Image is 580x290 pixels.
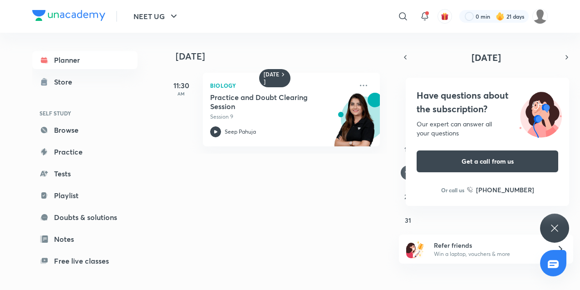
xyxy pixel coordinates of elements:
[401,165,415,180] button: August 17, 2025
[401,213,415,227] button: August 31, 2025
[163,80,199,91] h5: 11:30
[417,120,558,138] div: Our expert can answer all your questions
[32,252,138,270] a: Free live classes
[163,91,199,96] p: AM
[406,78,410,87] abbr: Sunday
[32,51,138,69] a: Planner
[412,51,560,64] button: [DATE]
[32,105,138,121] h6: SELF STUDY
[404,192,411,201] abbr: August 24, 2025
[210,113,353,121] p: Session 9
[417,89,558,116] h4: Have questions about the subscription?
[330,93,380,155] img: unacademy
[404,145,411,154] abbr: August 10, 2025
[441,12,449,20] img: avatar
[467,185,534,195] a: [PHONE_NUMBER]
[32,10,105,23] a: Company Logo
[32,10,105,21] img: Company Logo
[472,51,501,64] span: [DATE]
[32,73,138,91] a: Store
[401,189,415,204] button: August 24, 2025
[54,76,78,87] div: Store
[405,169,411,177] abbr: August 17, 2025
[406,240,424,258] img: referral
[128,7,185,25] button: NEET UG
[434,240,546,250] h6: Refer friends
[32,143,138,161] a: Practice
[437,9,452,24] button: avatar
[210,93,323,111] h5: Practice and Doubt Clearing Session
[264,71,280,85] h6: [DATE]
[225,128,256,136] p: Seep Pahuja
[32,186,138,205] a: Playlist
[512,89,569,138] img: ttu_illustration_new.svg
[176,51,389,62] h4: [DATE]
[32,208,138,226] a: Doubts & solutions
[401,118,415,133] button: August 3, 2025
[434,250,546,258] p: Win a laptop, vouchers & more
[441,186,464,194] p: Or call us
[401,142,415,156] button: August 10, 2025
[476,185,534,195] h6: [PHONE_NUMBER]
[32,121,138,139] a: Browse
[32,230,138,248] a: Notes
[417,150,558,172] button: Get a call from us
[210,80,353,91] p: Biology
[32,165,138,183] a: Tests
[405,216,411,225] abbr: August 31, 2025
[496,12,505,21] img: streak
[532,9,548,24] img: Disha C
